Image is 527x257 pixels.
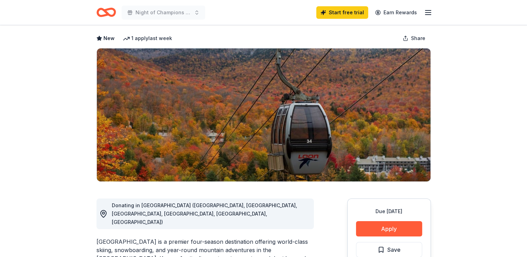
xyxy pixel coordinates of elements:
button: Apply [356,221,422,236]
span: Donating in [GEOGRAPHIC_DATA] ([GEOGRAPHIC_DATA], [GEOGRAPHIC_DATA], [GEOGRAPHIC_DATA], [GEOGRAPH... [112,202,297,225]
span: New [103,34,115,42]
span: Share [411,34,425,42]
span: Save [387,245,401,254]
img: Image for Loon Mountain Resort [97,48,431,181]
div: Due [DATE] [356,207,422,216]
a: Earn Rewards [371,6,421,19]
span: Night of Champions GALA 2025 [135,8,191,17]
a: Start free trial [316,6,368,19]
button: Share [397,31,431,45]
a: Home [96,4,116,21]
button: Night of Champions GALA 2025 [122,6,205,20]
div: 1 apply last week [123,34,172,42]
